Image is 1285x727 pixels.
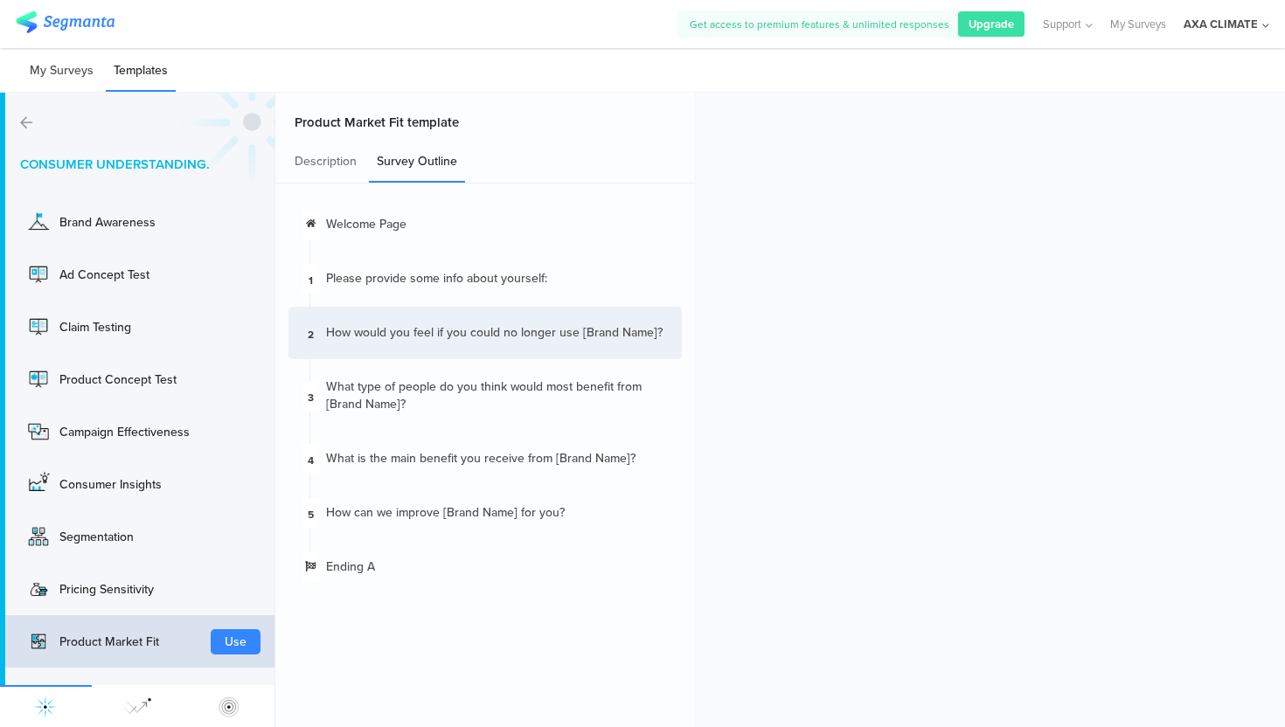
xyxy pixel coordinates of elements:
img: c92263abe6f0ff086154.png [24,575,52,603]
div: Brand Awareness [59,213,199,232]
div: 4 [302,444,319,474]
div: 2 [302,318,319,348]
div: Please provide some info about yourself: [326,270,547,287]
div: What type of people do you think would most benefit from [Brand Name]? [326,378,669,413]
img: customer_experience.svg [215,693,243,721]
img: 32ffc027e797e868ad58.png [24,523,52,550]
div: Ad Concept Test [59,266,199,284]
span: Support [1043,16,1081,32]
div: Pricing Sensitivity [59,580,199,599]
div: Product Market Fit [59,633,199,651]
img: 740c37adaa47cf92c12e.png [24,470,52,498]
div: 1 [302,264,319,294]
img: ac1f65ef2f9e38ee4deb.png [24,627,52,655]
div: Product Concept Test [59,370,199,389]
img: segmanta logo [16,11,115,33]
div: Claim Testing [59,318,199,336]
span: Get access to premium features & unlimited responses [690,17,949,32]
div: Welcome Page [326,216,406,233]
div: 3 [302,381,319,411]
div: AXA CLIMATE [1184,16,1258,32]
img: df10e68ea28d3ed15074.png [24,208,52,236]
img: consumer_understanding.svg [31,693,59,721]
img: 4f154f3d39df43f02ab0.png [24,365,52,393]
div: 5 [302,498,319,528]
img: 7bfd35ab75a1bc4c5679.png [24,313,52,341]
button: Use [211,629,260,654]
div: Marketing Personalization [183,685,274,727]
span: Consumer Understanding. [20,155,210,174]
div: Segmentation [59,528,199,546]
div: Customer Experience [92,685,184,727]
div: Ending A [326,558,375,576]
div: How can we improve [Brand Name] for you? [326,504,565,522]
div: Campaign Effectiveness [59,423,199,441]
li: Templates [106,51,176,92]
div: How would you feel if you could no longer use [Brand Name]? [326,324,663,342]
div: Survey Outline [369,142,465,183]
div: Description [287,142,365,183]
li: My Surveys [22,51,101,92]
span: Upgrade [969,16,1014,32]
div: Consumer Insights [59,475,199,494]
img: 450f85d6574d499a44df.png [24,260,52,288]
div: What is the main benefit you receive from [Brand Name]? [326,450,636,467]
img: marketing_personalization.svg [123,693,151,721]
div: Product Market Fit template [295,93,695,142]
img: 3ad8f9cb52c84e461457.png [24,418,52,446]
